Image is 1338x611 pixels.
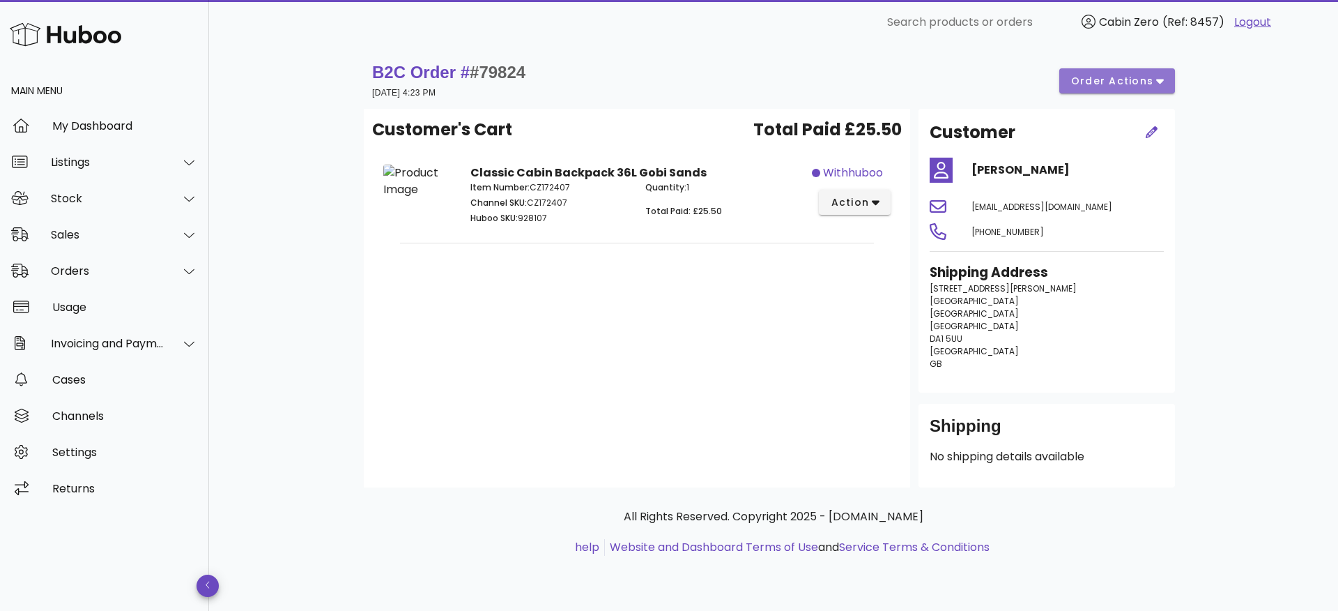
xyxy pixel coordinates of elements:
h2: Customer [930,120,1015,145]
span: order actions [1070,74,1154,89]
strong: B2C Order # [372,63,525,82]
h3: Shipping Address [930,263,1164,282]
span: [PHONE_NUMBER] [971,226,1044,238]
div: Returns [52,482,198,495]
p: 928107 [470,212,629,225]
div: Channels [52,409,198,423]
p: No shipping details available [930,448,1164,465]
span: action [830,195,869,210]
span: (Ref: 8457) [1162,14,1224,30]
span: [GEOGRAPHIC_DATA] [930,295,1019,307]
span: [GEOGRAPHIC_DATA] [930,320,1019,332]
button: order actions [1059,68,1175,93]
div: Sales [51,228,164,241]
small: [DATE] 4:23 PM [372,88,436,98]
h4: [PERSON_NAME] [971,162,1164,179]
span: GB [930,358,942,370]
li: and [605,539,990,556]
span: Total Paid: £25.50 [645,205,722,217]
img: Huboo Logo [10,20,121,50]
span: [GEOGRAPHIC_DATA] [930,308,1019,319]
a: Logout [1234,14,1271,31]
span: Channel SKU: [470,197,527,209]
div: Listings [51,156,164,169]
span: #79824 [470,63,525,82]
p: All Rights Reserved. Copyright 2025 - [DOMAIN_NAME] [375,508,1172,525]
div: Shipping [930,415,1164,448]
div: Stock [51,192,164,205]
span: Item Number: [470,181,530,193]
p: CZ172407 [470,181,629,194]
a: Website and Dashboard Terms of Use [610,539,818,555]
p: 1 [645,181,803,194]
div: Settings [52,446,198,459]
span: Customer's Cart [372,117,512,142]
div: Orders [51,264,164,278]
span: Quantity: [645,181,686,193]
div: My Dashboard [52,119,198,133]
span: Cabin Zero [1099,14,1159,30]
div: Cases [52,373,198,386]
a: help [575,539,599,555]
span: [EMAIL_ADDRESS][DOMAIN_NAME] [971,201,1112,213]
p: CZ172407 [470,197,629,209]
span: DA1 5UU [930,333,962,345]
img: Product Image [383,165,454,198]
div: Usage [52,301,198,314]
span: Total Paid £25.50 [753,117,902,142]
a: Service Terms & Conditions [839,539,990,555]
strong: Classic Cabin Backpack 36L Gobi Sands [470,165,707,181]
div: Invoicing and Payments [51,337,164,350]
span: [STREET_ADDRESS][PERSON_NAME] [930,282,1077,294]
span: [GEOGRAPHIC_DATA] [930,345,1019,357]
span: Huboo SKU: [470,212,518,224]
span: withhuboo [823,165,883,181]
button: action [819,190,891,215]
